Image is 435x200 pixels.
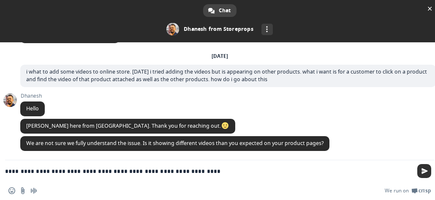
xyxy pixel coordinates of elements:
[26,140,324,147] span: We are not sure we fully understand the issue. Is it showing different videos than you expected o...
[425,4,434,13] span: Close chat
[26,68,427,83] span: i what to add some videos to online store. [DATE] i tried adding the videos but is appearing on o...
[19,187,26,194] span: Send a file
[219,4,231,17] span: Chat
[385,187,431,194] a: We run onCrisp
[20,93,45,99] span: Dhanesh
[8,187,15,194] span: Insert an emoji
[417,164,431,178] span: Send
[203,4,237,17] a: Chat
[419,187,431,194] span: Crisp
[385,187,409,194] span: We run on
[26,122,229,129] span: [PERSON_NAME] here from [GEOGRAPHIC_DATA]. Thank you for reaching out.
[26,105,39,112] span: Hello
[212,54,228,59] div: [DATE]
[30,187,37,194] span: Audio message
[5,160,414,181] textarea: Compose your message...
